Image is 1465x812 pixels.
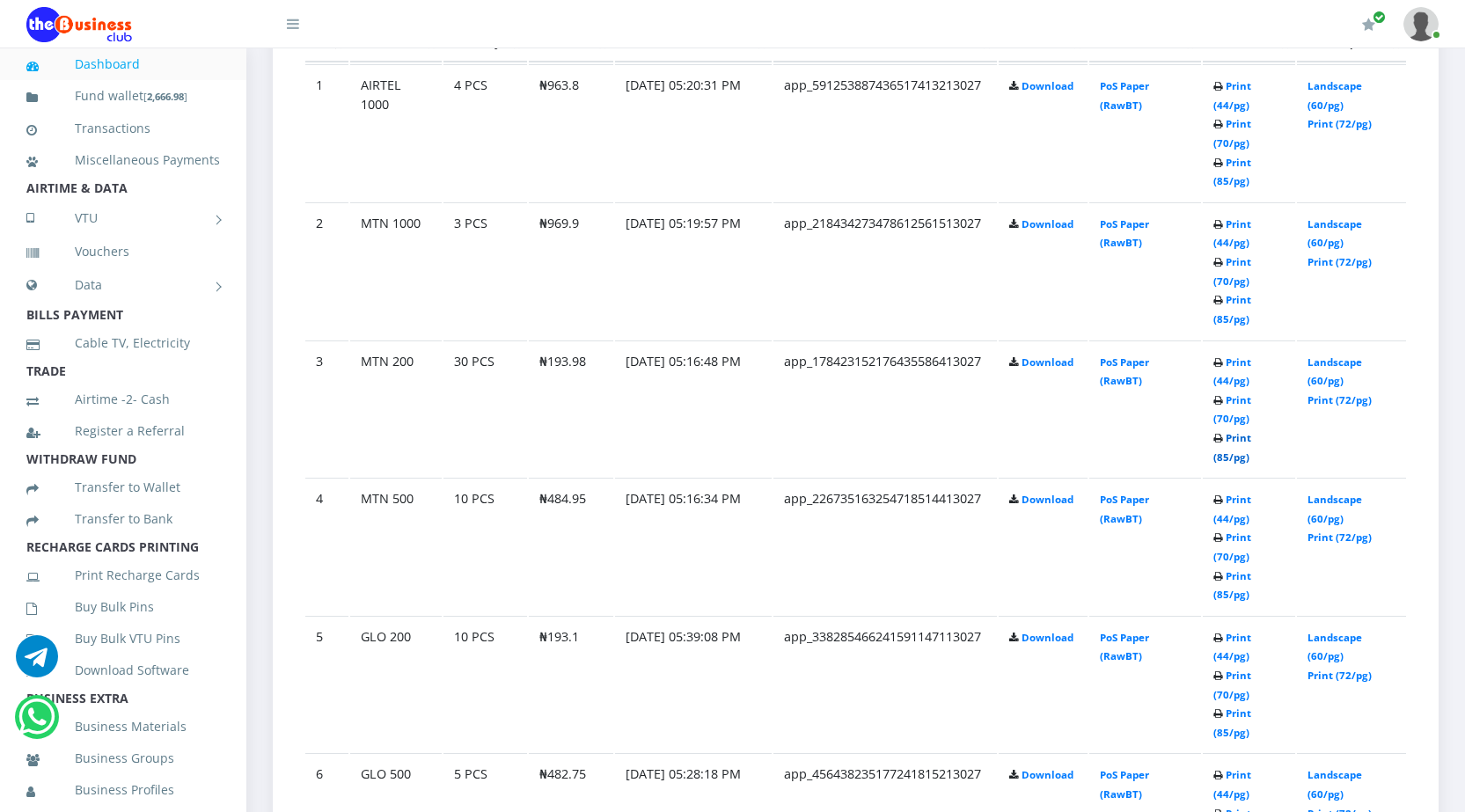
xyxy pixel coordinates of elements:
a: Print (44/pg) [1213,217,1251,250]
td: 1 [305,64,348,201]
a: Landscape (60/pg) [1308,768,1362,801]
a: Print (44/pg) [1213,631,1251,663]
a: Data [26,263,220,307]
td: MTN 500 [350,478,442,614]
a: Chat for support [16,648,58,677]
a: Business Materials [26,706,220,747]
td: app_338285466241591147113027 [773,616,997,752]
td: AIRTEL 1000 [350,64,442,201]
a: Landscape (60/pg) [1308,355,1362,388]
a: Print (85/pg) [1213,569,1251,602]
a: Print (44/pg) [1213,493,1251,525]
td: 3 [305,340,348,477]
a: Print (85/pg) [1213,431,1251,464]
a: Business Groups [26,738,220,779]
a: PoS Paper (RawBT) [1100,217,1149,250]
a: Landscape (60/pg) [1308,217,1362,250]
td: 3 PCS [443,202,527,339]
a: Print (85/pg) [1213,156,1251,188]
a: PoS Paper (RawBT) [1100,355,1149,388]
a: Download Software [26,650,220,691]
a: Print (72/pg) [1308,530,1372,544]
a: Print Recharge Cards [26,555,220,596]
a: Chat for support [18,709,55,738]
a: Buy Bulk Pins [26,587,220,627]
td: 4 [305,478,348,614]
td: ₦193.98 [529,340,613,477]
td: [DATE] 05:16:34 PM [615,478,773,614]
a: Business Profiles [26,770,220,810]
td: MTN 200 [350,340,442,477]
a: Transactions [26,108,220,149]
a: Dashboard [26,44,220,84]
a: Download [1022,493,1073,506]
td: MTN 1000 [350,202,442,339]
td: GLO 200 [350,616,442,752]
a: Miscellaneous Payments [26,140,220,180]
a: Print (72/pg) [1308,117,1372,130]
a: PoS Paper (RawBT) [1100,79,1149,112]
a: Landscape (60/pg) [1308,493,1362,525]
a: Cable TV, Electricity [26,323,220,363]
a: Download [1022,768,1073,781]
a: Download [1022,355,1073,369]
a: Print (44/pg) [1213,355,1251,388]
td: ₦484.95 [529,478,613,614]
a: Print (70/pg) [1213,117,1251,150]
a: Print (72/pg) [1308,669,1372,682]
td: ₦969.9 [529,202,613,339]
a: PoS Paper (RawBT) [1100,768,1149,801]
a: Print (70/pg) [1213,255,1251,288]
img: User [1403,7,1439,41]
a: PoS Paper (RawBT) [1100,631,1149,663]
a: Register a Referral [26,411,220,451]
a: Fund wallet[2,666.98] [26,76,220,117]
td: app_591253887436517413213027 [773,64,997,201]
a: Print (44/pg) [1213,768,1251,801]
a: Transfer to Bank [26,499,220,539]
img: Logo [26,7,132,42]
td: ₦193.1 [529,616,613,752]
a: Print (70/pg) [1213,669,1251,701]
small: [ ] [143,90,187,103]
a: Print (70/pg) [1213,530,1251,563]
td: app_218434273478612561513027 [773,202,997,339]
td: app_178423152176435586413027 [773,340,997,477]
a: Print (72/pg) [1308,393,1372,406]
td: ₦963.8 [529,64,613,201]
td: 10 PCS [443,616,527,752]
td: [DATE] 05:20:31 PM [615,64,773,201]
a: Print (44/pg) [1213,79,1251,112]
a: Download [1022,631,1073,644]
b: 2,666.98 [147,90,184,103]
a: Download [1022,217,1073,230]
a: Landscape (60/pg) [1308,79,1362,112]
a: Vouchers [26,231,220,272]
a: Download [1022,79,1073,92]
a: Print (72/pg) [1308,255,1372,268]
td: 2 [305,202,348,339]
a: PoS Paper (RawBT) [1100,493,1149,525]
span: Renew/Upgrade Subscription [1373,11,1386,24]
td: 10 PCS [443,478,527,614]
a: Print (85/pg) [1213,293,1251,326]
a: VTU [26,196,220,240]
td: [DATE] 05:39:08 PM [615,616,773,752]
a: Buy Bulk VTU Pins [26,618,220,659]
td: 30 PCS [443,340,527,477]
td: [DATE] 05:16:48 PM [615,340,773,477]
a: Transfer to Wallet [26,467,220,508]
a: Print (70/pg) [1213,393,1251,426]
a: Airtime -2- Cash [26,379,220,420]
td: app_226735163254718514413027 [773,478,997,614]
a: Print (85/pg) [1213,706,1251,739]
a: Landscape (60/pg) [1308,631,1362,663]
td: 5 [305,616,348,752]
td: [DATE] 05:19:57 PM [615,202,773,339]
i: Renew/Upgrade Subscription [1362,18,1375,32]
td: 4 PCS [443,64,527,201]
